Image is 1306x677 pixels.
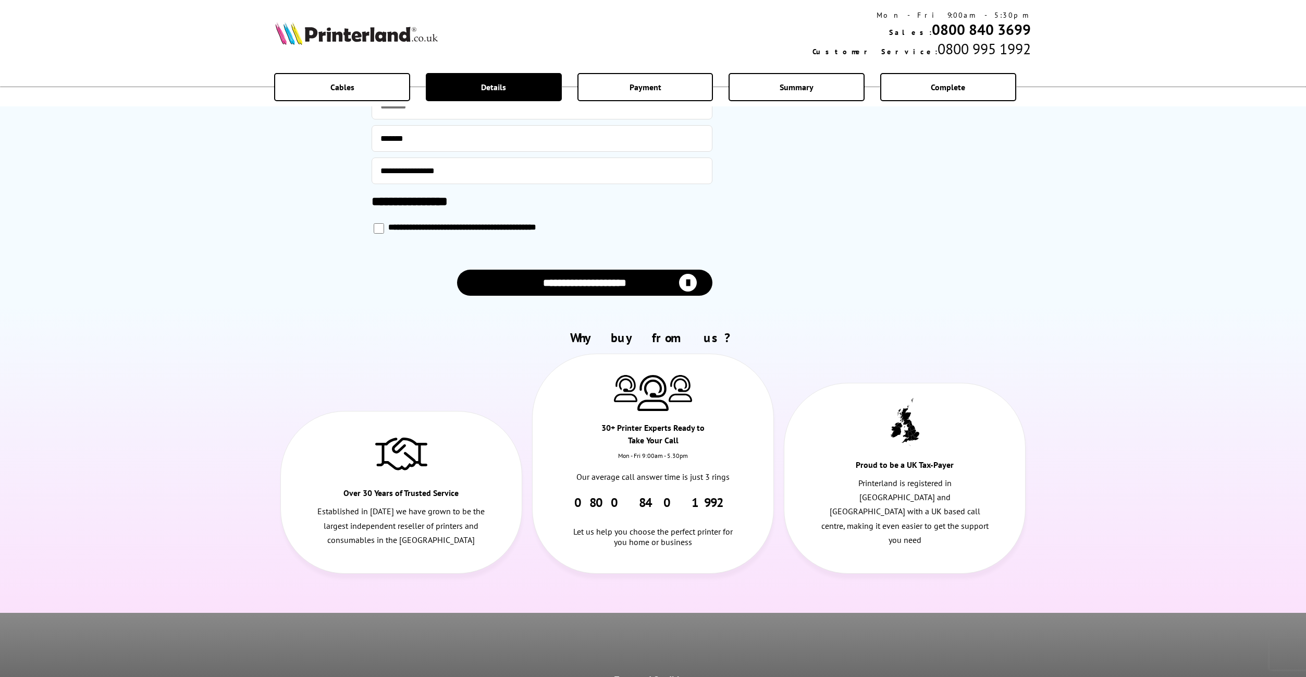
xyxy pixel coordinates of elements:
[669,375,692,402] img: Printer Experts
[275,22,438,45] img: Printerland Logo
[375,432,427,474] img: Trusted Service
[812,10,1031,20] div: Mon - Fri 9:00am - 5:30pm
[812,47,938,56] span: Customer Service:
[569,511,737,547] div: Let us help you choose the perfect printer for you home or business
[574,494,732,511] a: 0800 840 1992
[481,82,506,92] span: Details
[845,458,965,476] div: Proud to be a UK Tax-Payer
[569,470,737,484] p: Our average call answer time is just 3 rings
[889,28,932,37] span: Sales:
[330,82,354,92] span: Cables
[891,398,919,446] img: UK tax payer
[593,421,713,452] div: 30+ Printer Experts Ready to Take Your Call
[932,20,1031,39] a: 0800 840 3699
[637,375,669,411] img: Printer Experts
[931,82,965,92] span: Complete
[533,452,773,470] div: Mon - Fri 9:00am - 5.30pm
[780,82,814,92] span: Summary
[630,82,661,92] span: Payment
[938,39,1031,58] span: 0800 995 1992
[317,504,485,547] p: Established in [DATE] we have grown to be the largest independent reseller of printers and consum...
[341,487,461,504] div: Over 30 Years of Trusted Service
[275,330,1031,346] h2: Why buy from us?
[821,476,989,547] p: Printerland is registered in [GEOGRAPHIC_DATA] and [GEOGRAPHIC_DATA] with a UK based call centre,...
[614,375,637,402] img: Printer Experts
